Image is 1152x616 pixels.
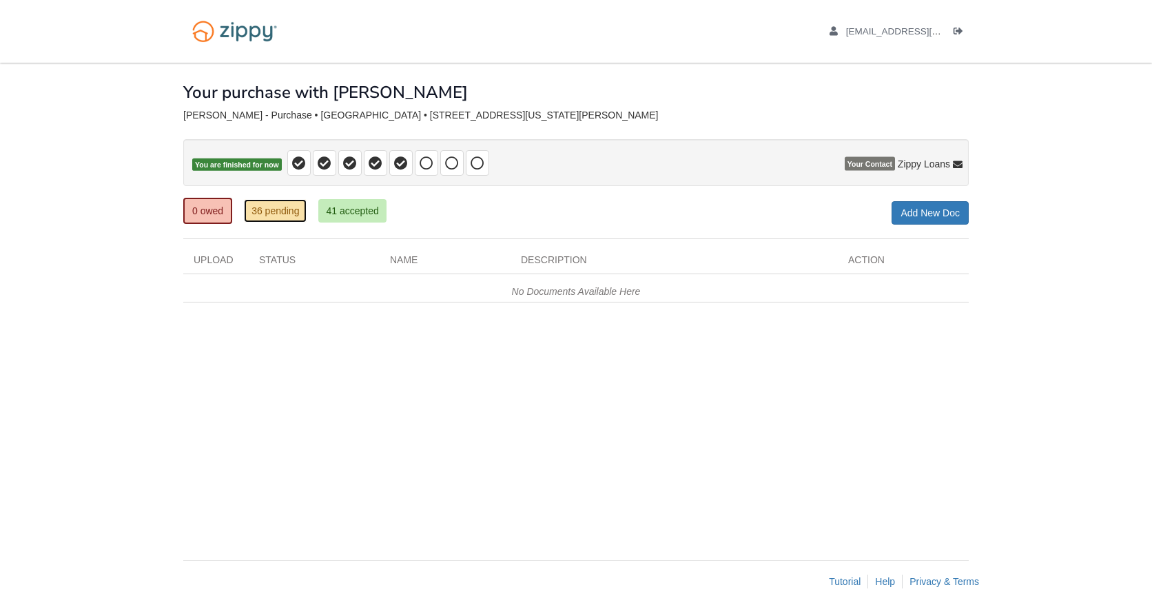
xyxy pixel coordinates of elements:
[892,201,969,225] a: Add New Doc
[183,253,249,274] div: Upload
[909,576,979,587] a: Privacy & Terms
[511,253,838,274] div: Description
[249,253,380,274] div: Status
[183,14,286,49] img: Logo
[183,110,969,121] div: [PERSON_NAME] - Purchase • [GEOGRAPHIC_DATA] • [STREET_ADDRESS][US_STATE][PERSON_NAME]
[318,199,386,223] a: 41 accepted
[380,253,511,274] div: Name
[838,253,969,274] div: Action
[954,26,969,40] a: Log out
[846,26,1004,37] span: fer0885@icloud.com
[845,157,895,171] span: Your Contact
[898,157,950,171] span: Zippy Loans
[512,286,641,297] em: No Documents Available Here
[183,198,232,224] a: 0 owed
[192,158,282,172] span: You are finished for now
[829,576,861,587] a: Tutorial
[183,83,468,101] h1: Your purchase with [PERSON_NAME]
[244,199,307,223] a: 36 pending
[830,26,1004,40] a: edit profile
[875,576,895,587] a: Help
